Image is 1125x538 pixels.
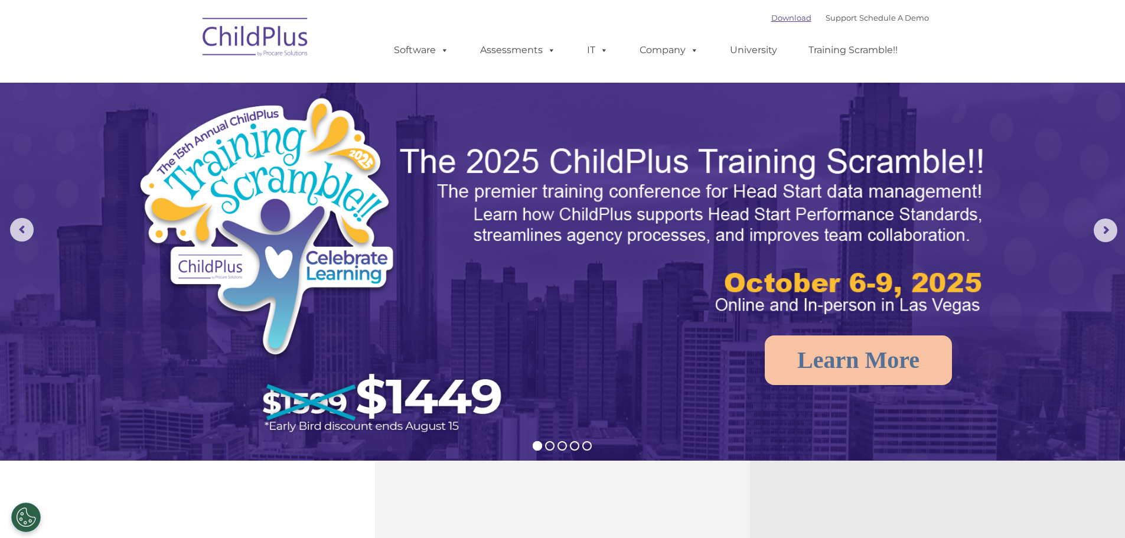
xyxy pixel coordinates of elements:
a: Assessments [468,38,568,62]
a: Training Scramble!! [797,38,909,62]
iframe: Chat Widget [1066,481,1125,538]
a: Company [628,38,710,62]
a: IT [575,38,620,62]
button: Cookies Settings [11,503,41,532]
a: University [718,38,789,62]
a: Software [382,38,461,62]
a: Learn More [765,335,952,385]
img: ChildPlus by Procare Solutions [197,9,315,69]
span: Phone number [164,126,214,135]
a: Download [771,13,811,22]
a: Support [826,13,857,22]
a: Schedule A Demo [859,13,929,22]
span: Last name [164,78,200,87]
font: | [771,13,929,22]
